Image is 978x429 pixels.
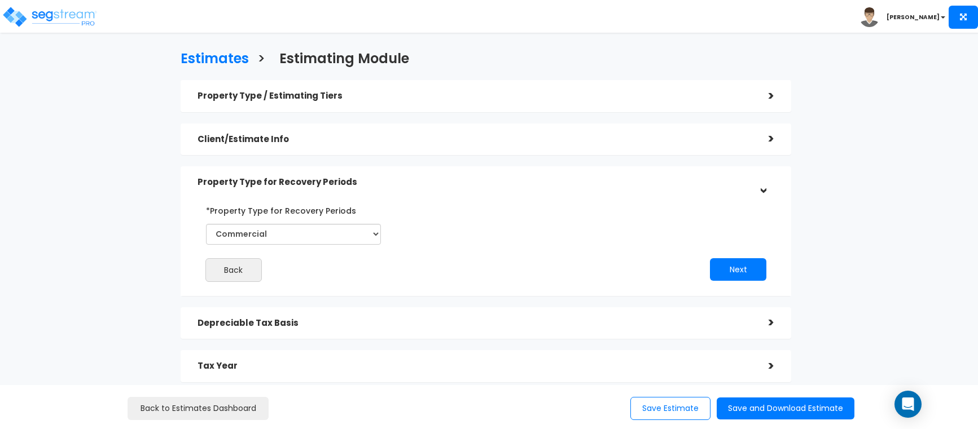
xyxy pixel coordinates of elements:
img: avatar.png [859,7,879,27]
label: *Property Type for Recovery Periods [206,201,356,216]
img: logo_pro_r.png [2,6,98,28]
div: > [754,171,771,194]
b: [PERSON_NAME] [887,13,940,21]
button: Save and Download Estimate [717,397,854,419]
h5: Property Type / Estimating Tiers [198,91,752,101]
h3: > [257,51,265,69]
a: Estimates [172,40,249,74]
a: Back to Estimates Dashboard [128,397,269,420]
div: > [752,314,774,331]
div: > [752,130,774,148]
div: Open Intercom Messenger [894,391,922,418]
a: Estimating Module [271,40,409,74]
h3: Estimating Module [279,51,409,69]
h5: Depreciable Tax Basis [198,319,752,328]
div: > [752,357,774,375]
h3: Estimates [181,51,249,69]
h5: Tax Year [198,361,752,371]
div: > [752,87,774,105]
button: Back [205,258,262,282]
h5: Client/Estimate Info [198,135,752,144]
button: Next [710,258,766,281]
h5: Property Type for Recovery Periods [198,178,752,187]
button: Save Estimate [630,397,711,420]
